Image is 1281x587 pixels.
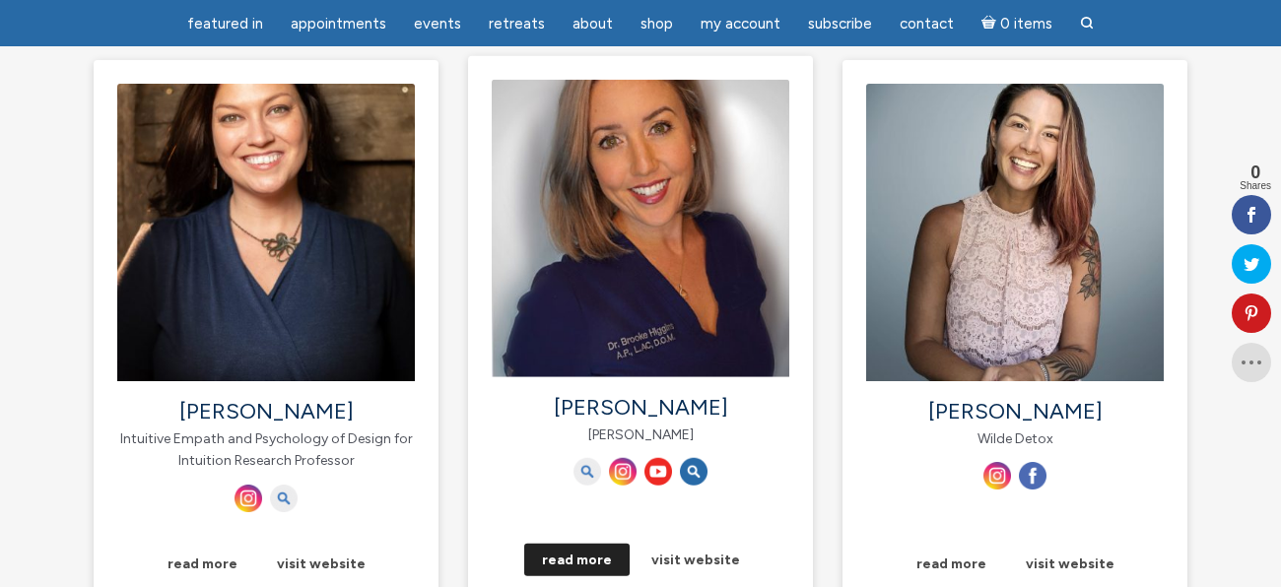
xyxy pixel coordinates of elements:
a: read more [524,544,630,576]
a: Shop [629,5,685,43]
img: Dr. Sarah Paige Wilde [866,84,1164,381]
a: [PERSON_NAME] [179,398,354,424]
a: My Account [689,5,792,43]
img: Instagram [609,458,637,486]
a: read more [899,548,1004,580]
img: Learn It Live [573,458,601,486]
a: Cart0 items [970,3,1064,43]
img: Bog [270,485,298,512]
img: YouTube [644,458,672,486]
span: Events [414,15,461,33]
img: Dr. Brooke Higgins [492,79,789,376]
img: Facebook [1019,462,1046,489]
a: Contact [888,5,966,43]
img: Bonnie Casamassima [117,84,415,381]
p: Wilde Detox [866,428,1164,450]
a: Events [402,5,473,43]
span: About [573,15,613,33]
span: Contact [900,15,954,33]
span: 0 items [1000,17,1052,32]
span: My Account [701,15,780,33]
img: Blog [680,458,708,486]
img: Insatgram [983,462,1011,489]
span: Shares [1240,181,1271,191]
i: Cart [981,15,1000,33]
span: Appointments [291,15,386,33]
a: featured in [175,5,275,43]
a: About [561,5,625,43]
a: visit website [1008,548,1132,580]
a: Appointments [279,5,398,43]
span: Shop [640,15,673,33]
a: Retreats [477,5,557,43]
a: visit website [259,548,383,580]
a: visit website [634,544,758,576]
span: Subscribe [808,15,872,33]
a: read more [150,548,255,580]
span: featured in [187,15,263,33]
span: Retreats [489,15,545,33]
span: 0 [1240,163,1271,181]
a: [PERSON_NAME] [928,398,1103,424]
p: Intuitive Empath and Psychology of Design for Intuition Research Professor [117,428,415,473]
a: Subscribe [796,5,884,43]
a: [PERSON_NAME] [554,393,728,420]
img: Instagram [235,485,262,512]
p: [PERSON_NAME] [492,424,789,446]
